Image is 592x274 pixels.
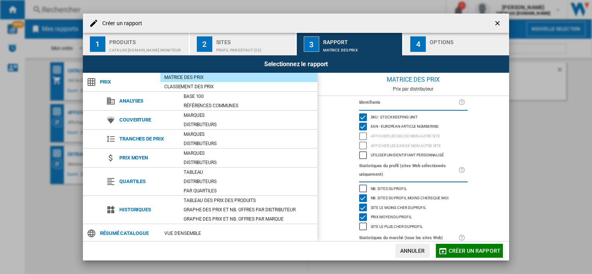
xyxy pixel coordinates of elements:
div: Classement des prix [160,83,317,91]
button: 4 Options [403,33,509,55]
div: Vue d'ensemble [160,229,317,237]
md-checkbox: Prix moyen du profil [359,212,468,222]
md-checkbox: Nb. sites du profil moins chers que moi [359,194,468,203]
span: Résumé catalogue [96,228,160,239]
button: 2 Sites Profil par défaut (32) [190,33,296,55]
span: Historiques [115,204,180,215]
div: Rapport [323,36,399,44]
span: Nb. sites du profil [371,185,407,191]
div: Selectionnez le rapport [83,55,509,73]
span: Nb. sites du profil moins chers que moi [371,195,449,200]
div: Distributeurs [180,140,317,147]
div: Par quartiles [180,187,317,195]
md-checkbox: EAN - European Article Numbering [359,122,468,132]
md-checkbox: SKU - Stock Keeping Unit [359,112,468,122]
span: Afficher les EAN de mon autre site [371,142,441,148]
span: Prix [96,77,160,87]
div: Profil par défaut (32) [216,44,293,52]
button: getI18NText('BUTTONS.CLOSE_DIALOG') [490,15,506,31]
div: Base 100 [180,92,317,100]
ng-md-icon: getI18NText('BUTTONS.CLOSE_DIALOG') [494,19,503,29]
span: Prix moyen [115,152,180,163]
span: Créer un rapport [449,248,501,254]
span: EAN - European Article Numbering [371,123,439,128]
span: Utiliser un identifiant personnalisé [371,152,444,157]
button: 1 Produits CATALOG [DOMAIN_NAME]:Moniteur [83,33,189,55]
div: Produits [109,36,186,44]
button: 3 Rapport Matrice des prix [297,33,403,55]
div: Marques [180,111,317,119]
div: Sites [216,36,293,44]
span: Site le plus cher du profil [371,223,423,229]
md-checkbox: Afficher les EAN de mon autre site [359,141,468,151]
div: Marques [180,130,317,138]
div: Graphe des prix et nb. offres par marque [180,215,317,223]
div: Marques [180,149,317,157]
div: Matrice des prix [323,44,399,52]
div: CATALOG [DOMAIN_NAME]:Moniteur [109,44,186,52]
md-checkbox: Utiliser un identifiant personnalisé [359,151,468,160]
span: Quartiles [115,176,180,187]
span: Site le moins cher du profil [371,204,426,210]
span: Afficher les SKU de mon autre site [371,133,441,138]
div: Tableau des prix des produits [180,197,317,204]
div: Matrice des prix [160,74,317,81]
div: Références communes [180,102,317,110]
md-checkbox: Site le moins cher du profil [359,203,468,212]
md-checkbox: Afficher les SKU de mon autre site [359,131,468,141]
span: Tranches de prix [115,134,180,144]
md-checkbox: Site le plus cher du profil [359,222,468,231]
span: Prix moyen du profil [371,214,412,219]
div: Distributeurs [180,159,317,166]
span: Couverture [115,115,180,125]
div: 3 [304,36,319,52]
div: Graphe des prix et nb. offres par distributeur [180,206,317,214]
h4: Créer un rapport [98,20,143,27]
label: Statistiques du marché (tous les sites Web) [359,234,458,242]
div: Distributeurs [180,121,317,128]
div: 2 [197,36,212,52]
button: Annuler [396,244,430,258]
span: SKU - Stock Keeping Unit [371,114,418,119]
div: Prix par distributeur [317,86,509,92]
label: Identifiants [359,98,458,107]
div: 1 [90,36,105,52]
div: Tableau [180,168,317,176]
div: Options [430,36,506,44]
div: Distributeurs [180,178,317,185]
div: 4 [410,36,426,52]
div: Matrice des prix [317,73,509,86]
md-checkbox: Nb. sites du profil [359,184,468,194]
label: Statistiques du profil (sites Web sélectionnés uniquement) [359,162,458,179]
span: Analyses [115,96,180,106]
button: Créer un rapport [436,244,503,258]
